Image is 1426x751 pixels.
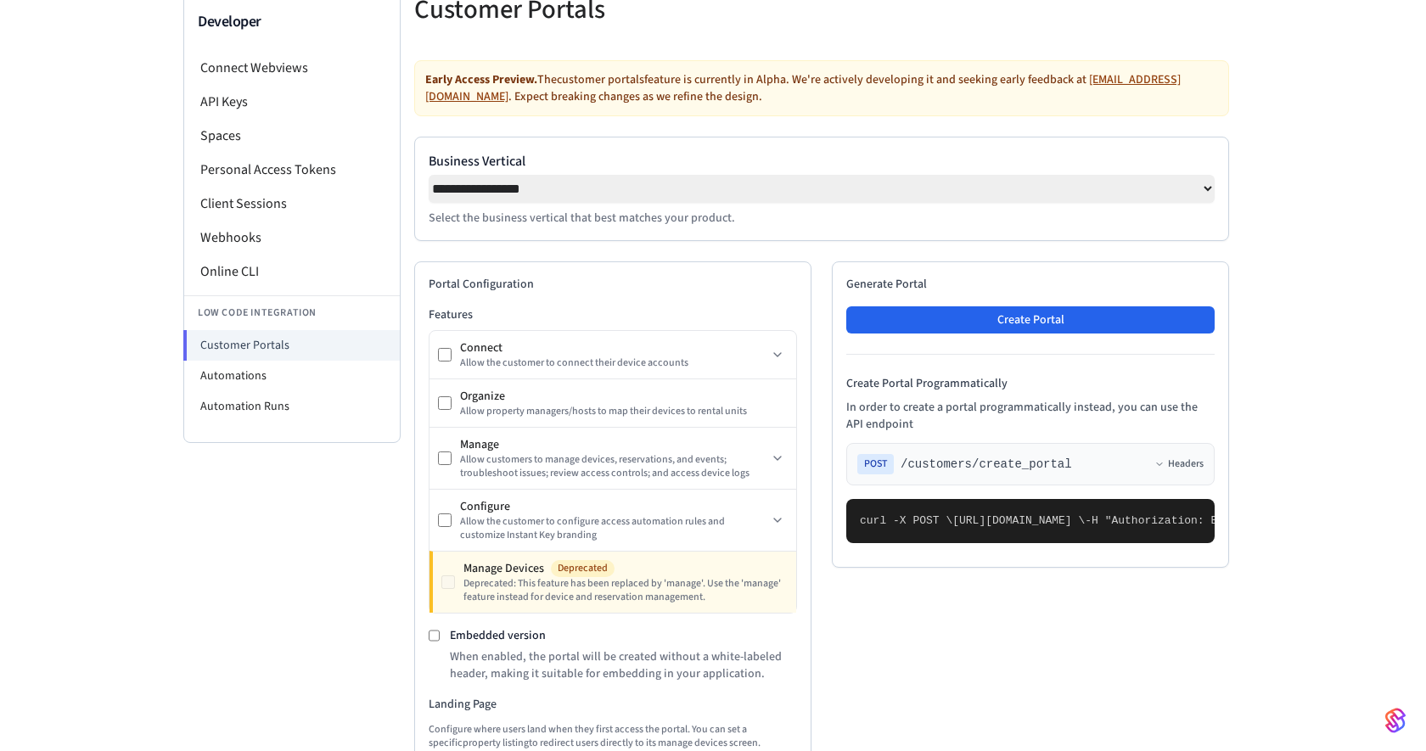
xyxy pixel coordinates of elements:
li: Automations [184,361,400,391]
label: Business Vertical [429,151,1215,171]
h4: Create Portal Programmatically [846,375,1215,392]
div: The customer portals feature is currently in Alpha. We're actively developing it and seeking earl... [414,60,1229,116]
div: Deprecated: This feature has been replaced by 'manage'. Use the 'manage' feature instead for devi... [463,577,788,604]
h3: Features [429,306,797,323]
li: Low Code Integration [184,295,400,330]
li: Personal Access Tokens [184,153,400,187]
img: SeamLogoGradient.69752ec5.svg [1385,707,1406,734]
span: [URL][DOMAIN_NAME] \ [952,514,1085,527]
div: Organize [460,388,788,405]
button: Headers [1154,457,1204,471]
span: POST [857,454,894,474]
strong: Early Access Preview. [425,71,537,88]
p: Configure where users land when they first access the portal. You can set a specific property lis... [429,723,797,750]
p: Select the business vertical that best matches your product. [429,210,1215,227]
a: [EMAIL_ADDRESS][DOMAIN_NAME] [425,71,1181,105]
li: Spaces [184,119,400,153]
li: Client Sessions [184,187,400,221]
span: -H "Authorization: Bearer seam_api_key_123456" \ [1085,514,1402,527]
li: Connect Webviews [184,51,400,85]
div: Allow the customer to configure access automation rules and customize Instant Key branding [460,515,767,542]
label: Embedded version [450,627,546,644]
li: API Keys [184,85,400,119]
p: When enabled, the portal will be created without a white-labeled header, making it suitable for e... [450,648,797,682]
span: Deprecated [551,560,615,577]
span: curl -X POST \ [860,514,952,527]
p: In order to create a portal programmatically instead, you can use the API endpoint [846,399,1215,433]
div: Allow property managers/hosts to map their devices to rental units [460,405,788,418]
div: Allow the customer to connect their device accounts [460,356,767,370]
h3: Developer [198,10,386,34]
span: /customers/create_portal [901,456,1072,473]
div: Manage [460,436,767,453]
li: Customer Portals [183,330,400,361]
h2: Generate Portal [846,276,1215,293]
h2: Portal Configuration [429,276,797,293]
div: Manage Devices [463,560,788,577]
li: Automation Runs [184,391,400,422]
div: Connect [460,339,767,356]
button: Create Portal [846,306,1215,333]
div: Configure [460,498,767,515]
div: Allow customers to manage devices, reservations, and events; troubleshoot issues; review access c... [460,453,767,480]
li: Webhooks [184,221,400,255]
li: Online CLI [184,255,400,289]
h3: Landing Page [429,696,797,713]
